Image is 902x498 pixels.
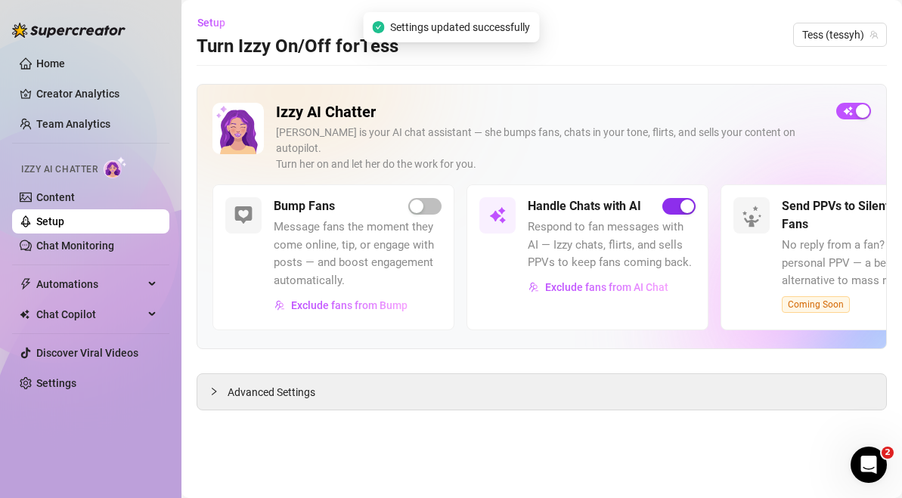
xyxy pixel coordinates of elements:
a: Content [36,191,75,203]
span: Advanced Settings [228,384,315,401]
span: Chat Copilot [36,302,144,326]
span: collapsed [209,387,219,396]
span: team [869,30,879,39]
span: Setup [197,17,225,29]
span: Message fans the moment they come online, tip, or engage with posts — and boost engagement automa... [274,218,442,289]
iframe: Intercom live chat [851,447,887,483]
button: Exclude fans from AI Chat [528,275,669,299]
button: Setup [197,11,237,35]
img: svg%3e [488,206,507,224]
h3: Turn Izzy On/Off for Tess [197,35,398,59]
div: [PERSON_NAME] is your AI chat assistant — she bumps fans, chats in your tone, flirts, and sells y... [276,125,824,172]
a: Setup [36,215,64,227]
img: Chat Copilot [20,309,29,320]
span: Exclude fans from Bump [291,299,408,311]
span: Coming Soon [782,296,850,313]
a: Team Analytics [36,118,110,130]
img: AI Chatter [104,156,127,178]
span: Automations [36,272,144,296]
span: 2 [882,447,894,459]
img: logo-BBDzfeDw.svg [12,23,126,38]
span: Izzy AI Chatter [21,162,98,177]
span: Exclude fans from AI Chat [545,281,668,293]
a: Discover Viral Videos [36,347,138,359]
img: svg%3e [528,282,539,292]
button: Exclude fans from Bump [274,293,408,317]
a: Settings [36,377,76,389]
img: silent-fans-ppv-o-N6Mmdf.svg [742,206,766,230]
h2: Izzy AI Chatter [276,103,824,122]
img: svg%3e [234,206,253,224]
div: collapsed [209,383,228,400]
img: svg%3e [274,300,285,311]
a: Chat Monitoring [36,240,114,252]
span: check-circle [372,21,384,33]
h5: Bump Fans [274,197,335,215]
img: Izzy AI Chatter [212,103,264,154]
a: Home [36,57,65,70]
h5: Handle Chats with AI [528,197,641,215]
span: Settings updated successfully [390,19,530,36]
span: Tess (tessyh) [802,23,878,46]
span: thunderbolt [20,278,32,290]
a: Creator Analytics [36,82,157,106]
span: Respond to fan messages with AI — Izzy chats, flirts, and sells PPVs to keep fans coming back. [528,218,696,272]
